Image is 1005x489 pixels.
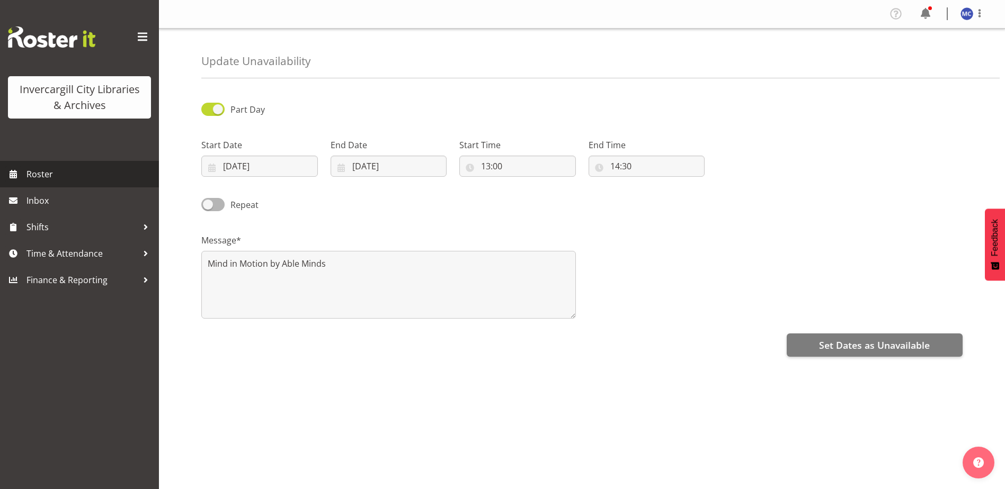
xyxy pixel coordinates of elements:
[26,219,138,235] span: Shifts
[459,156,576,177] input: Click to select...
[230,104,265,115] span: Part Day
[26,193,154,209] span: Inbox
[225,198,259,211] span: Repeat
[201,156,318,177] input: Click to select...
[26,272,138,288] span: Finance & Reporting
[19,81,140,113] div: Invercargill City Libraries & Archives
[459,139,576,151] label: Start Time
[819,338,930,352] span: Set Dates as Unavailable
[26,166,154,182] span: Roster
[973,457,984,468] img: help-xxl-2.png
[331,156,447,177] input: Click to select...
[8,26,95,48] img: Rosterit website logo
[201,139,318,151] label: Start Date
[990,219,1000,256] span: Feedback
[960,7,973,20] img: maria-catu11656.jpg
[201,234,576,247] label: Message*
[589,156,705,177] input: Click to select...
[589,139,705,151] label: End Time
[201,55,310,67] h4: Update Unavailability
[26,246,138,261] span: Time & Attendance
[787,333,963,357] button: Set Dates as Unavailable
[985,209,1005,280] button: Feedback - Show survey
[331,139,447,151] label: End Date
